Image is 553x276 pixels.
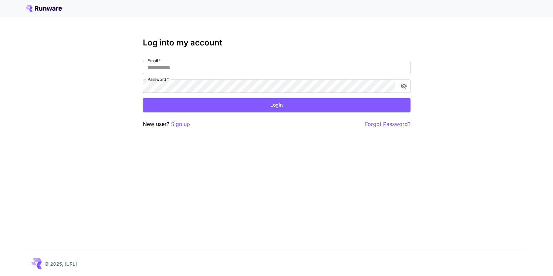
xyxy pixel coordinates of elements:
[44,260,77,267] p: © 2025, [URL]
[143,98,410,112] button: Login
[171,120,190,128] button: Sign up
[148,77,169,82] label: Password
[143,38,410,47] h3: Log into my account
[143,120,190,128] p: New user?
[398,80,410,92] button: toggle password visibility
[148,58,161,63] label: Email
[365,120,410,128] button: Forgot Password?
